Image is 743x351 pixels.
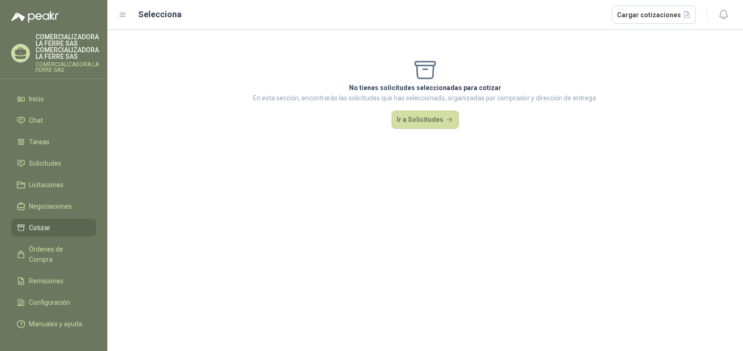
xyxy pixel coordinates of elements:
[11,294,96,311] a: Configuración
[35,34,99,60] p: COMERCIALIZADORA LA FERRE SAS COMERCIALIZADORA LA FERRE SAS
[11,133,96,151] a: Tareas
[29,201,72,211] span: Negociaciones
[29,244,87,265] span: Órdenes de Compra
[29,137,49,147] span: Tareas
[11,219,96,237] a: Cotizar
[253,93,597,103] p: En esta sección, encontrarás las solicitudes que has seleccionado, organizadas por comprador y di...
[392,111,459,129] button: Ir a Solicitudes
[35,62,99,73] p: COMERCIALIZADORA LA FERRE SAS
[138,8,182,21] h2: Selecciona
[11,90,96,108] a: Inicio
[11,112,96,129] a: Chat
[612,6,696,24] button: Cargar cotizaciones
[29,223,50,233] span: Cotizar
[29,180,63,190] span: Licitaciones
[29,319,82,329] span: Manuales y ayuda
[11,154,96,172] a: Solicitudes
[11,11,59,22] img: Logo peakr
[29,94,44,104] span: Inicio
[29,158,61,168] span: Solicitudes
[253,83,597,93] p: No tienes solicitudes seleccionadas para cotizar
[29,276,63,286] span: Remisiones
[11,315,96,333] a: Manuales y ayuda
[29,297,70,308] span: Configuración
[11,240,96,268] a: Órdenes de Compra
[29,115,43,126] span: Chat
[11,272,96,290] a: Remisiones
[11,197,96,215] a: Negociaciones
[11,176,96,194] a: Licitaciones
